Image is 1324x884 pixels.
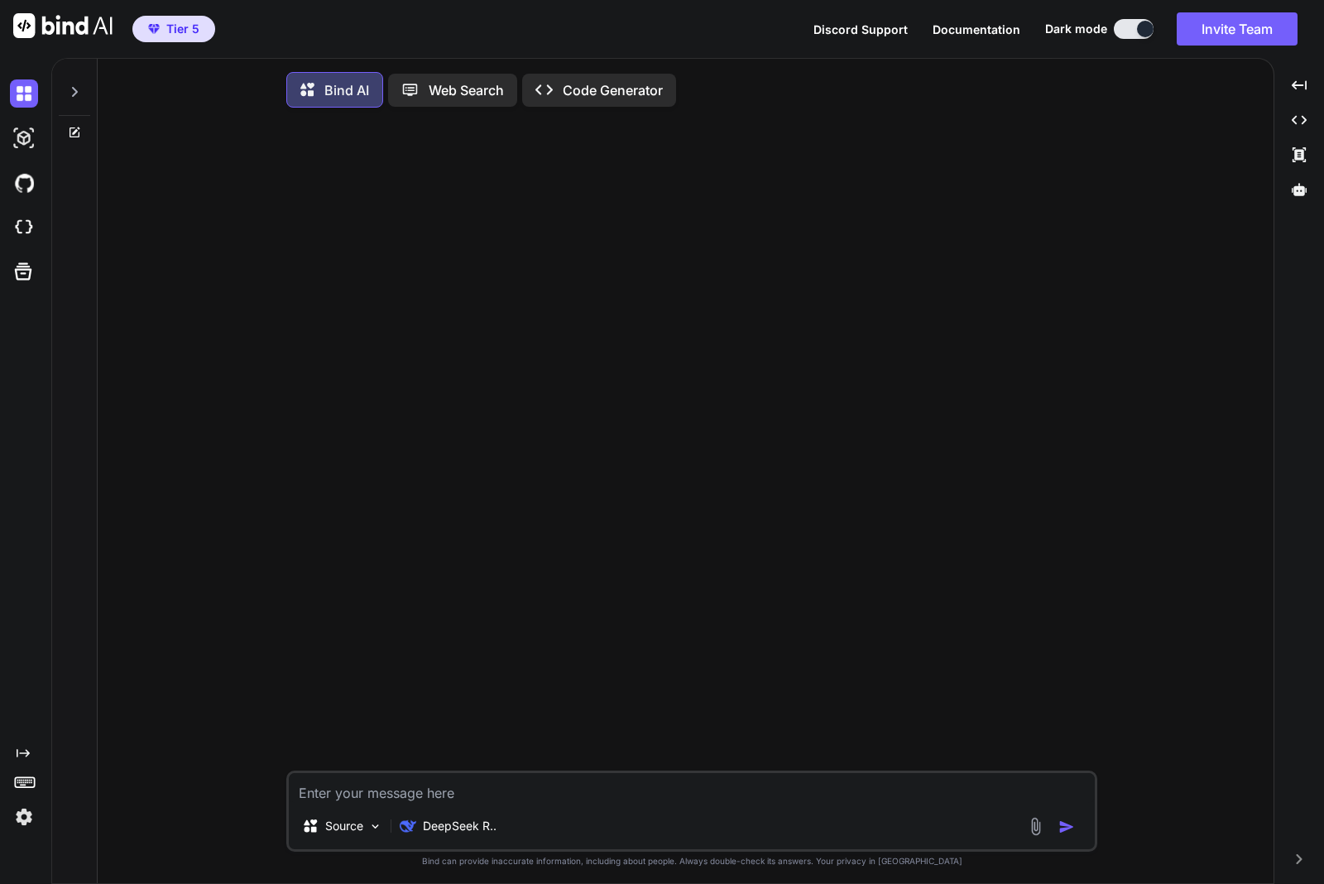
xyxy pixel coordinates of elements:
p: Source [325,818,363,834]
img: darkChat [10,79,38,108]
p: Bind AI [324,80,369,100]
button: Discord Support [813,21,908,38]
p: Bind can provide inaccurate information, including about people. Always double-check its answers.... [286,855,1097,867]
span: Documentation [933,22,1020,36]
img: settings [10,803,38,831]
p: Web Search [429,80,504,100]
img: premium [148,24,160,34]
span: Dark mode [1045,21,1107,37]
img: githubDark [10,169,38,197]
img: Pick Models [368,819,382,834]
img: darkAi-studio [10,124,38,152]
img: cloudideIcon [10,214,38,242]
p: DeepSeek R.. [423,818,496,834]
span: Discord Support [813,22,908,36]
span: Tier 5 [166,21,199,37]
button: Documentation [933,21,1020,38]
img: DeepSeek R1 (671B-Full) [400,818,416,834]
img: icon [1058,819,1075,835]
button: premiumTier 5 [132,16,215,42]
img: Bind AI [13,13,113,38]
p: Code Generator [563,80,663,100]
img: attachment [1026,817,1045,836]
button: Invite Team [1177,12,1298,46]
